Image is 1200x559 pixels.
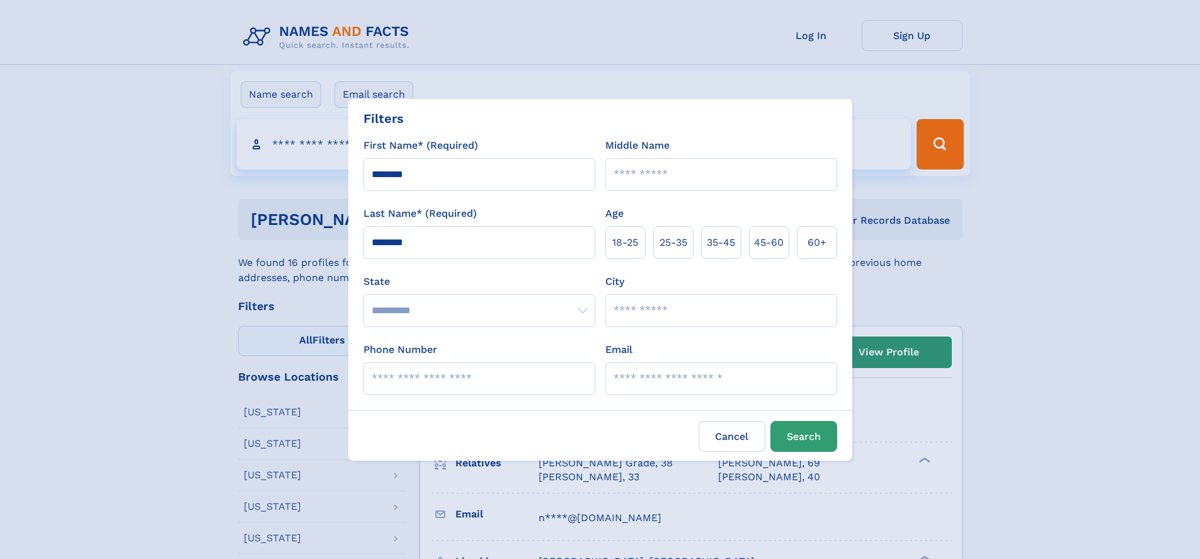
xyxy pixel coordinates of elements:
[770,421,837,452] button: Search
[808,235,826,250] span: 60+
[605,274,624,289] label: City
[699,421,765,452] label: Cancel
[612,235,638,250] span: 18‑25
[605,138,670,153] label: Middle Name
[363,109,404,128] div: Filters
[707,235,735,250] span: 35‑45
[363,206,477,221] label: Last Name* (Required)
[363,138,478,153] label: First Name* (Required)
[660,235,687,250] span: 25‑35
[605,206,624,221] label: Age
[363,274,595,289] label: State
[754,235,784,250] span: 45‑60
[363,342,437,357] label: Phone Number
[605,342,632,357] label: Email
